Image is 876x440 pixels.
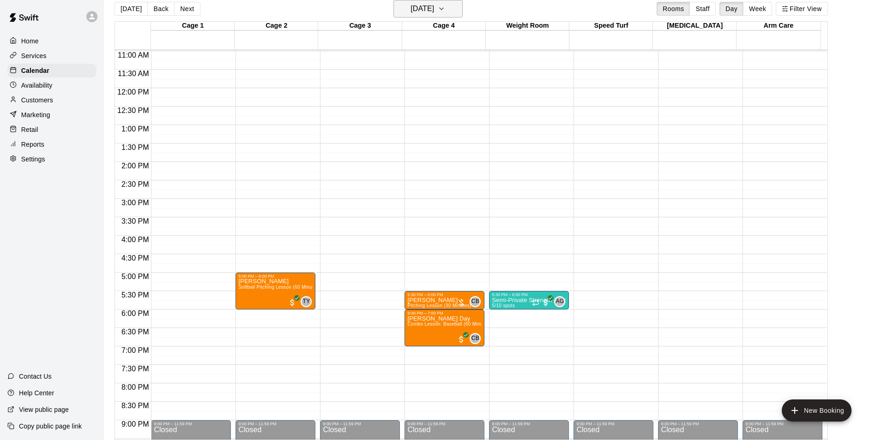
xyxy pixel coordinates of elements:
[21,81,53,90] p: Availability
[235,22,318,30] div: Cage 2
[473,333,481,344] span: Corey Betz
[119,273,151,280] span: 5:00 PM
[405,291,484,309] div: 5:30 PM – 6:00 PM: Judd Rothermel
[653,22,737,30] div: [MEDICAL_DATA]
[119,125,151,133] span: 1:00 PM
[457,335,466,344] span: All customers have paid
[576,422,651,426] div: 9:00 PM – 11:59 PM
[470,333,481,344] div: Corey Betz
[402,22,486,30] div: Cage 4
[7,108,97,122] a: Marketing
[407,311,482,315] div: 6:00 PM – 7:00 PM
[119,328,151,336] span: 6:30 PM
[541,298,550,307] span: All customers have paid
[556,297,564,306] span: AG
[21,155,45,164] p: Settings
[737,22,820,30] div: Arm Care
[569,22,653,30] div: Speed Turf
[7,137,97,151] a: Reports
[119,217,151,225] span: 3:30 PM
[492,303,514,308] span: 5/10 spots filled
[115,70,151,77] span: 11:30 AM
[119,346,151,354] span: 7:00 PM
[119,291,151,299] span: 5:30 PM
[119,420,151,428] span: 9:00 PM
[743,2,772,16] button: Week
[115,51,151,59] span: 11:00 AM
[471,334,479,343] span: CB
[492,422,566,426] div: 9:00 PM – 11:59 PM
[21,66,49,75] p: Calendar
[7,152,97,166] a: Settings
[411,2,434,15] h6: [DATE]
[19,372,52,381] p: Contact Us
[147,2,175,16] button: Back
[405,309,484,346] div: 6:00 PM – 7:00 PM: Jackson Day
[776,2,828,16] button: Filter View
[115,107,151,114] span: 12:30 PM
[558,296,565,307] span: Alex Gett
[302,297,310,306] span: TY
[554,296,565,307] div: Alex Gett
[719,2,743,16] button: Day
[19,422,82,431] p: Copy public page link
[238,422,313,426] div: 9:00 PM – 11:59 PM
[115,2,148,16] button: [DATE]
[492,292,566,297] div: 5:30 PM – 6:00 PM
[119,162,151,170] span: 2:00 PM
[119,236,151,244] span: 4:00 PM
[21,125,38,134] p: Retail
[7,93,97,107] a: Customers
[486,22,569,30] div: Weight Room
[782,399,852,422] button: add
[21,95,53,105] p: Customers
[21,51,47,60] p: Services
[238,285,362,290] span: Softball Pitching Lesson (60 Minutes) [PERSON_NAME]
[119,199,151,207] span: 3:00 PM
[21,36,39,46] p: Home
[236,273,315,309] div: 5:00 PM – 6:00 PM: Kate Tomlinson
[661,422,735,426] div: 9:00 PM – 11:59 PM
[489,291,569,309] div: 5:30 PM – 6:00 PM: Semi-Private Strength & Conditioning
[119,383,151,391] span: 8:00 PM
[473,296,481,307] span: Corey Betz
[238,274,313,279] div: 5:00 PM – 6:00 PM
[119,365,151,373] span: 7:30 PM
[7,123,97,137] a: Retail
[119,254,151,262] span: 4:30 PM
[19,405,69,414] p: View public page
[689,2,716,16] button: Staff
[532,299,539,306] span: Recurring event
[115,88,151,96] span: 12:00 PM
[301,296,312,307] div: Tiffani Yingling
[407,321,491,327] span: Combo Lesson: Baseball (60 Minutes)
[119,309,151,317] span: 6:00 PM
[323,422,397,426] div: 9:00 PM – 11:59 PM
[470,296,481,307] div: Corey Betz
[154,422,228,426] div: 9:00 PM – 11:59 PM
[151,22,235,30] div: Cage 1
[318,22,402,30] div: Cage 3
[7,78,97,92] a: Availability
[174,2,200,16] button: Next
[407,292,482,297] div: 5:30 PM – 6:00 PM
[745,422,820,426] div: 9:00 PM – 11:59 PM
[304,296,312,307] span: Tiffani Yingling
[119,180,151,188] span: 2:30 PM
[288,298,297,307] span: All customers have paid
[7,64,97,77] a: Calendar
[7,49,97,63] a: Services
[19,388,54,398] p: Help Center
[119,143,151,151] span: 1:30 PM
[119,402,151,410] span: 8:30 PM
[7,34,97,48] a: Home
[21,140,44,149] p: Reports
